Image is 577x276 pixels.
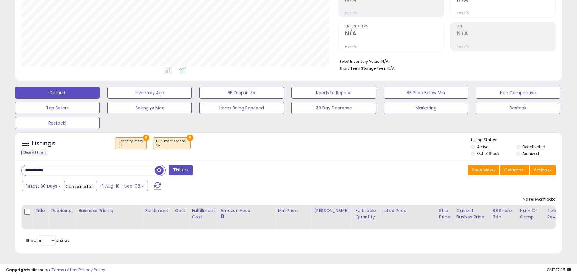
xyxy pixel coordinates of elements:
div: Current Buybox Price [456,208,488,220]
button: Aug-10 - Sep-08 [96,181,148,191]
span: Ordered Items [345,25,444,28]
button: Restock [476,102,560,114]
div: Repricing [51,208,73,214]
a: Privacy Policy [78,267,105,273]
small: Prev: N/A [345,45,357,48]
small: Prev: N/A [345,11,357,15]
h5: Listings [32,139,55,148]
b: Total Inventory Value: [339,59,380,64]
div: Cost [175,208,187,214]
button: Needs to Reprice [291,87,376,99]
div: Num of Comp. [520,208,542,220]
small: Prev: N/A [457,11,469,15]
strong: Copyright [6,267,28,273]
div: on [118,143,143,148]
button: Columns [500,165,529,175]
div: Ship Price [439,208,451,220]
p: Listing States: [471,137,562,143]
button: Actions [530,165,556,175]
div: Min Price [278,208,309,214]
div: Fulfillment Cost [192,208,215,220]
li: N/A [339,57,551,65]
button: × [143,135,149,141]
span: ROI [457,25,555,28]
span: Fulfillment channel : [156,139,187,148]
span: Compared to: [66,184,94,189]
span: Show: entries [26,238,69,243]
small: Prev: N/A [457,45,469,48]
div: fba [156,143,187,148]
button: Items Being Repriced [199,102,284,114]
label: Out of Stock [477,151,499,156]
button: Inventory Age [107,87,192,99]
button: BB Price Below Min [384,87,468,99]
span: Repricing state : [118,139,143,148]
span: N/A [387,65,395,71]
button: BB Drop in 7d [199,87,284,99]
button: Last 30 Days [22,181,65,191]
span: Aug-10 - Sep-08 [105,183,140,189]
button: 30 Day Decrease [291,102,376,114]
div: Total Rev. [547,208,569,220]
button: Save View [468,165,499,175]
button: Non Competitive [476,87,560,99]
button: Restock1 [15,117,100,129]
label: Deactivated [522,144,545,149]
span: Columns [504,167,523,173]
button: × [187,135,193,141]
b: Short Term Storage Fees: [339,66,386,71]
span: Last 30 Days [31,183,57,189]
a: Terms of Use [52,267,78,273]
label: Active [477,144,488,149]
span: 2025-10-9 17:05 GMT [547,267,571,273]
button: Selling @ Max [107,102,192,114]
button: Top Sellers [15,102,100,114]
button: Filters [169,165,192,175]
div: Business Pricing [78,208,140,214]
button: Default [15,87,100,99]
div: [PERSON_NAME] [314,208,350,214]
label: Archived [522,151,539,156]
h2: N/A [345,30,444,38]
div: seller snap | | [6,267,105,273]
div: Amazon Fees [220,208,273,214]
div: Fulfillable Quantity [355,208,376,220]
div: BB Share 24h. [493,208,515,220]
button: Marketing [384,102,468,114]
div: Clear All Filters [21,150,48,155]
h2: N/A [457,30,555,38]
div: Listed Price [382,208,434,214]
small: Amazon Fees. [220,214,224,219]
div: Fulfillment [145,208,170,214]
div: No relevant data [523,197,556,202]
div: Title [35,208,46,214]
